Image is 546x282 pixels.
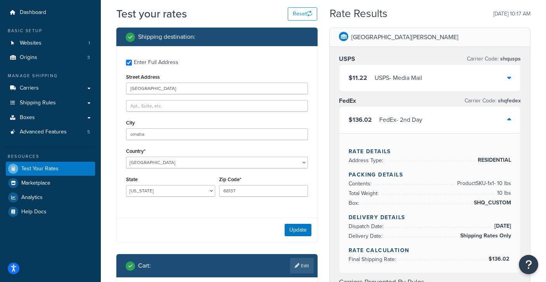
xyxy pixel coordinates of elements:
[20,129,67,135] span: Advanced Features
[330,8,387,20] h2: Rate Results
[489,255,511,263] span: $136.02
[458,231,511,240] span: Shipping Rates Only
[349,115,372,124] span: $136.02
[87,54,90,61] span: 3
[20,40,41,47] span: Websites
[349,147,511,156] h4: Rate Details
[6,50,95,65] a: Origins3
[6,73,95,79] div: Manage Shipping
[472,198,511,208] span: SHQ_CUSTOM
[6,162,95,176] a: Test Your Rates
[6,190,95,204] a: Analytics
[496,97,521,105] span: shqfedex
[6,96,95,110] a: Shipping Rules
[116,6,187,21] h1: Test your rates
[349,73,367,82] span: $11.22
[375,73,422,83] div: USPS - Media Mail
[349,180,373,188] span: Contents:
[20,54,37,61] span: Origins
[6,111,95,125] a: Boxes
[6,153,95,160] div: Resources
[21,194,43,201] span: Analytics
[6,36,95,50] a: Websites1
[349,189,380,197] span: Total Weight:
[455,179,511,188] span: Product SKU-1 x 1 - 10 lbs
[476,156,511,165] span: RESIDENTIAL
[288,7,317,21] button: Reset
[6,125,95,139] li: Advanced Features
[6,176,95,190] a: Marketplace
[20,9,46,16] span: Dashboard
[349,232,384,240] span: Delivery Date:
[21,166,59,172] span: Test Your Rates
[349,222,385,230] span: Dispatch Date:
[126,176,138,182] label: State
[6,50,95,65] li: Origins
[6,205,95,219] a: Help Docs
[379,114,422,125] div: FedEx - 2nd Day
[495,189,511,198] span: 10 lbs
[126,100,308,112] input: Apt., Suite, etc.
[349,255,398,263] span: Final Shipping Rate:
[349,171,511,179] h4: Packing Details
[6,125,95,139] a: Advanced Features5
[6,5,95,20] a: Dashboard
[519,255,538,274] button: Open Resource Center
[492,221,511,231] span: [DATE]
[349,156,385,164] span: Address Type:
[87,129,90,135] span: 5
[6,81,95,95] a: Carriers
[349,213,511,221] h4: Delivery Details
[88,40,90,47] span: 1
[126,74,160,80] label: Street Address
[219,176,241,182] label: Zip Code*
[467,54,521,64] p: Carrier Code:
[138,33,195,40] h2: Shipping destination :
[351,32,458,43] p: [GEOGRAPHIC_DATA][PERSON_NAME]
[465,95,521,106] p: Carrier Code:
[339,97,356,105] h3: FedEx
[493,9,530,19] p: [DATE] 10:17 AM
[126,148,145,154] label: Country*
[126,60,132,66] input: Enter Full Address
[290,258,314,273] a: Edit
[6,28,95,34] div: Basic Setup
[499,55,521,63] span: shqusps
[349,246,511,254] h4: Rate Calculation
[21,180,50,187] span: Marketplace
[20,100,56,106] span: Shipping Rules
[349,199,361,207] span: Box:
[339,55,355,63] h3: USPS
[20,114,35,121] span: Boxes
[20,85,39,92] span: Carriers
[21,209,47,215] span: Help Docs
[6,36,95,50] li: Websites
[285,224,311,236] button: Update
[138,262,151,269] h2: Cart :
[134,57,178,68] div: Enter Full Address
[126,120,135,126] label: City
